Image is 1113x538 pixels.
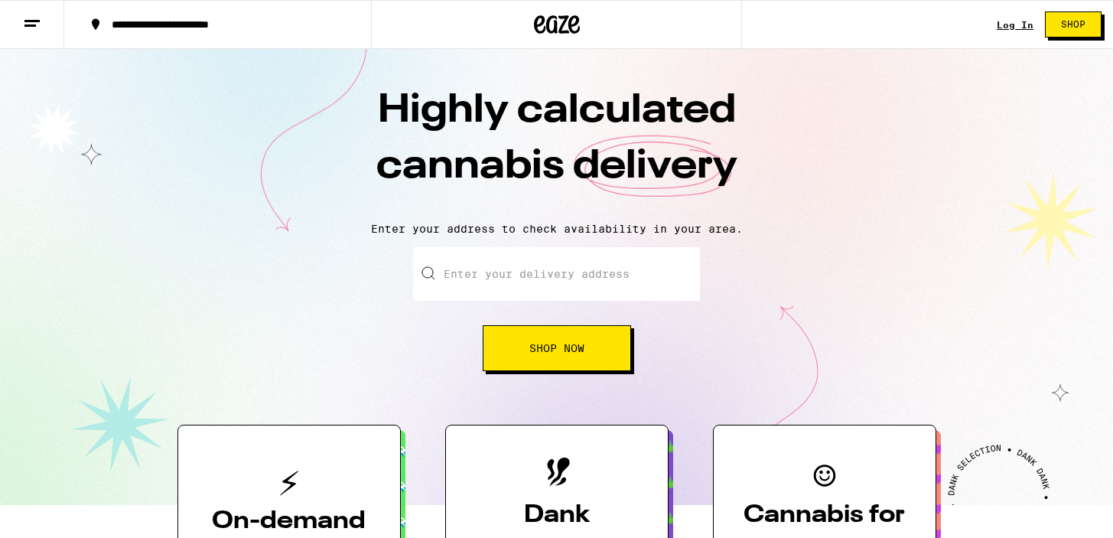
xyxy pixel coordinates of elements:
[289,83,825,210] h1: Highly calculated cannabis delivery
[1033,11,1113,37] a: Shop
[15,223,1098,235] p: Enter your address to check availability in your area.
[483,325,631,371] button: Shop Now
[413,247,700,301] input: Enter your delivery address
[997,20,1033,30] a: Log In
[1045,11,1102,37] button: Shop
[1061,20,1085,29] span: Shop
[529,343,584,354] span: Shop Now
